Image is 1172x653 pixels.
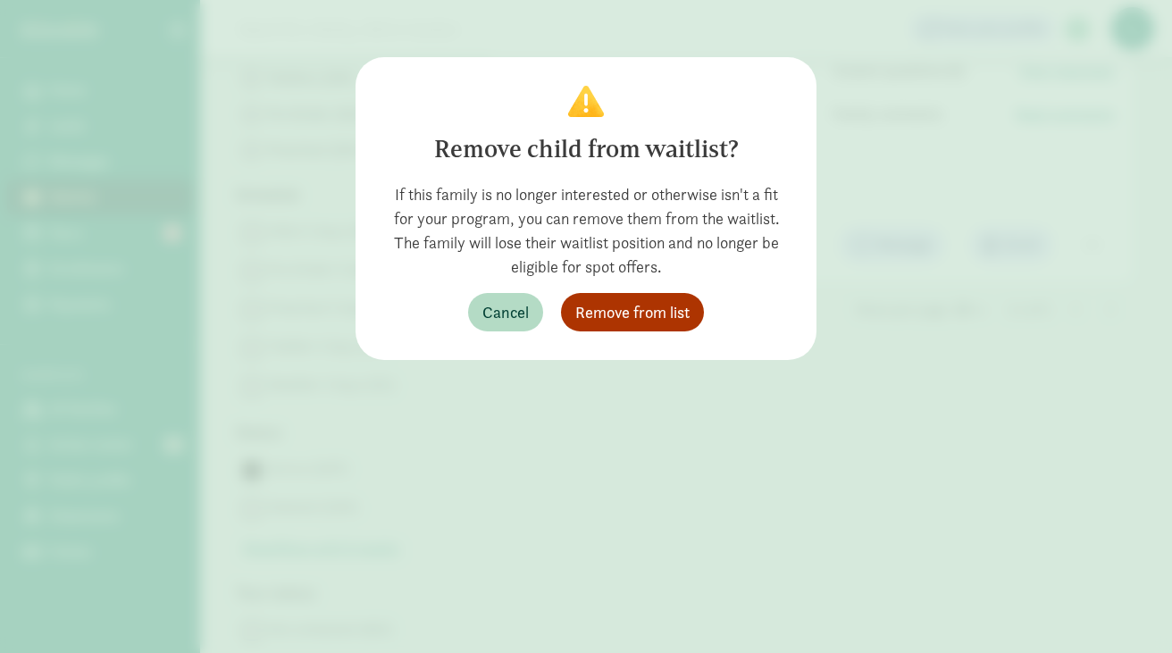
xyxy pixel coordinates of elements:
[561,293,704,331] button: Remove from list
[1083,567,1172,653] iframe: Chat Widget
[384,131,788,168] div: Remove child from waitlist?
[384,182,788,279] div: If this family is no longer interested or otherwise isn't a fit for your program, you can remove ...
[575,300,690,324] span: Remove from list
[468,293,543,331] button: Cancel
[482,300,529,324] span: Cancel
[568,86,604,117] img: Confirm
